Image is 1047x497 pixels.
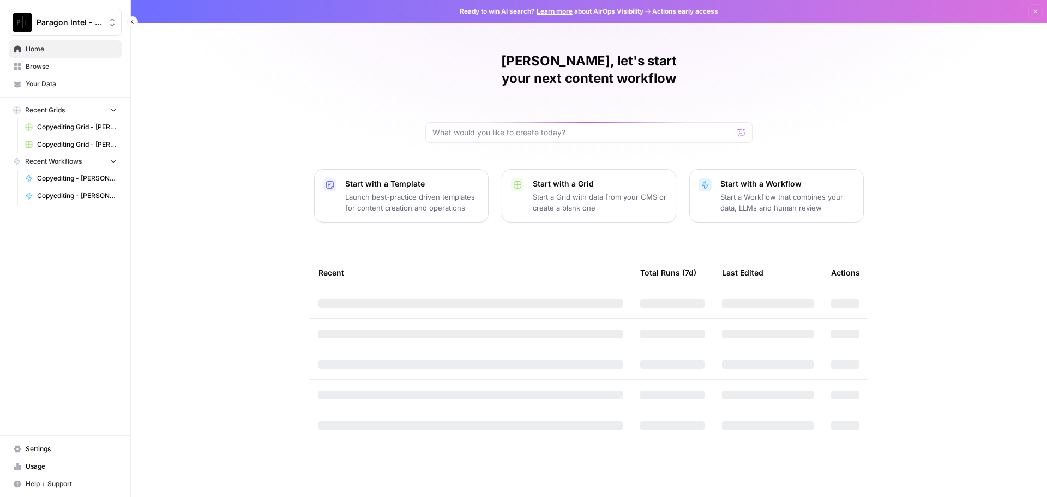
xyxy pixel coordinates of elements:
button: Recent Grids [9,102,122,118]
img: Paragon Intel - Copyediting Logo [13,13,32,32]
span: Recent Grids [25,105,65,115]
span: Copyediting Grid - [PERSON_NAME] [37,122,117,132]
div: Recent [318,258,623,288]
a: Settings [9,440,122,458]
div: Last Edited [722,258,763,288]
a: Copyediting - [PERSON_NAME] [20,187,122,205]
span: Your Data [26,79,117,89]
a: Copyediting Grid - [PERSON_NAME] [20,118,122,136]
a: Your Data [9,75,122,93]
span: Settings [26,444,117,454]
span: Ready to win AI search? about AirOps Visibility [460,7,643,16]
h1: [PERSON_NAME], let's start your next content workflow [425,52,753,87]
span: Copyediting Grid - [PERSON_NAME] [37,140,117,149]
span: Usage [26,462,117,471]
span: Actions early access [652,7,718,16]
a: Copyediting Grid - [PERSON_NAME] [20,136,122,153]
p: Launch best-practice driven templates for content creation and operations [345,191,479,213]
span: Paragon Intel - Copyediting [37,17,103,28]
div: Total Runs (7d) [640,258,696,288]
p: Start a Grid with data from your CMS or create a blank one [533,191,667,213]
span: Copyediting - [PERSON_NAME] [37,173,117,183]
button: Workspace: Paragon Intel - Copyediting [9,9,122,36]
span: Browse [26,62,117,71]
a: Learn more [537,7,573,15]
p: Start a Workflow that combines your data, LLMs and human review [720,191,855,213]
p: Start with a Template [345,178,479,189]
button: Start with a WorkflowStart a Workflow that combines your data, LLMs and human review [689,169,864,223]
div: Actions [831,258,860,288]
p: Start with a Workflow [720,178,855,189]
button: Help + Support [9,475,122,493]
input: What would you like to create today? [432,127,732,138]
a: Browse [9,58,122,75]
span: Help + Support [26,479,117,489]
a: Home [9,40,122,58]
span: Copyediting - [PERSON_NAME] [37,191,117,201]
button: Start with a GridStart a Grid with data from your CMS or create a blank one [502,169,676,223]
button: Recent Workflows [9,153,122,170]
a: Copyediting - [PERSON_NAME] [20,170,122,187]
p: Start with a Grid [533,178,667,189]
span: Recent Workflows [25,157,82,166]
span: Home [26,44,117,54]
button: Start with a TemplateLaunch best-practice driven templates for content creation and operations [314,169,489,223]
a: Usage [9,458,122,475]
